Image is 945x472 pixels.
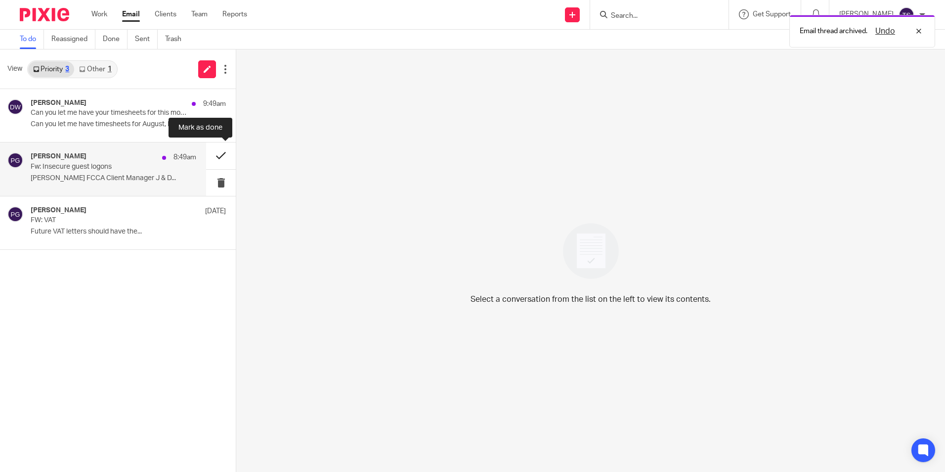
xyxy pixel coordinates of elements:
[31,152,86,161] h4: [PERSON_NAME]
[31,109,187,117] p: Can you let me have your timesheets for this month.
[31,120,226,129] p: Can you let me have timesheets for August, I am...
[91,9,107,19] a: Work
[51,30,95,49] a: Reassigned
[31,99,86,107] h4: [PERSON_NAME]
[20,8,69,21] img: Pixie
[191,9,208,19] a: Team
[31,216,187,225] p: FW: VAT
[31,163,163,171] p: Fw: Insecure guest logons
[122,9,140,19] a: Email
[203,99,226,109] p: 9:49am
[471,293,711,305] p: Select a conversation from the list on the left to view its contents.
[899,7,914,23] img: svg%3E
[205,206,226,216] p: [DATE]
[108,66,112,73] div: 1
[31,228,226,236] p: Future VAT letters should have the...
[7,64,22,74] span: View
[173,152,196,162] p: 8:49am
[74,61,116,77] a: Other1
[135,30,158,49] a: Sent
[7,152,23,168] img: svg%3E
[20,30,44,49] a: To do
[557,217,625,285] img: image
[103,30,128,49] a: Done
[7,99,23,115] img: svg%3E
[222,9,247,19] a: Reports
[31,206,86,215] h4: [PERSON_NAME]
[31,174,196,183] p: [PERSON_NAME] FCCA Client Manager J & D...
[65,66,69,73] div: 3
[165,30,189,49] a: Trash
[155,9,176,19] a: Clients
[872,25,898,37] button: Undo
[800,26,867,36] p: Email thread archived.
[28,61,74,77] a: Priority3
[7,206,23,222] img: svg%3E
